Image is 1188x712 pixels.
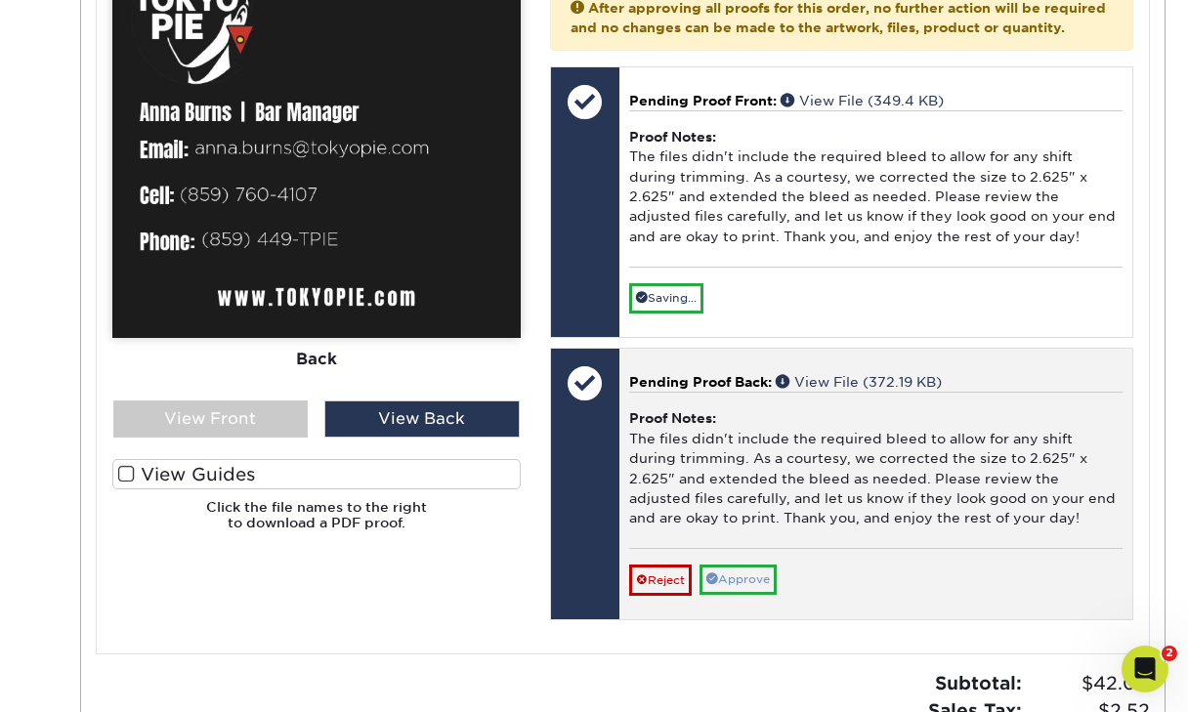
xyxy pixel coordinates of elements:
[629,129,716,145] strong: Proof Notes:
[781,93,944,108] a: View File (349.4 KB)
[1028,670,1150,697] span: $42.00
[324,400,520,438] div: View Back
[112,338,521,381] div: Back
[1122,646,1168,692] iframe: Intercom live chat
[629,283,703,314] a: Saving...
[629,93,777,108] span: Pending Proof Front:
[1162,646,1177,661] span: 2
[629,110,1123,267] div: The files didn't include the required bleed to allow for any shift during trimming. As a courtesy...
[700,565,777,595] a: Approve
[629,410,716,426] strong: Proof Notes:
[112,459,521,489] label: View Guides
[935,672,1022,693] strong: Subtotal:
[629,374,772,390] span: Pending Proof Back:
[776,374,942,390] a: View File (372.19 KB)
[112,499,521,547] h6: Click the file names to the right to download a PDF proof.
[629,565,692,596] a: Reject
[629,392,1123,548] div: The files didn't include the required bleed to allow for any shift during trimming. As a courtesy...
[113,400,309,438] div: View Front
